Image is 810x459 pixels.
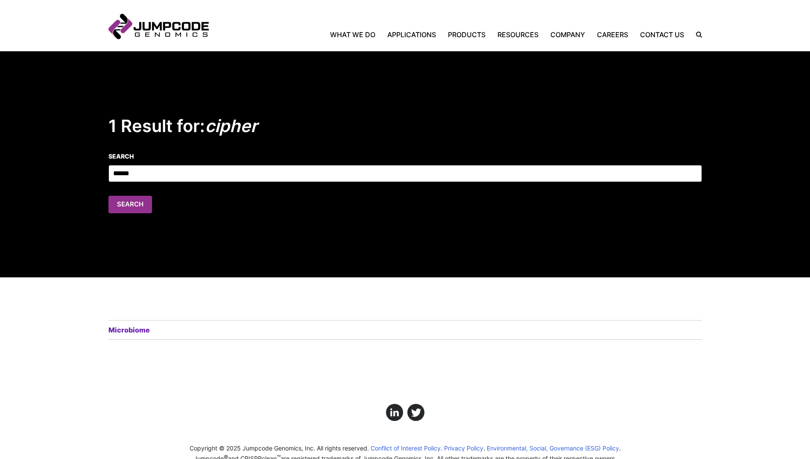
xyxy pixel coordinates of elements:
[209,29,690,40] nav: Primary Navigation
[108,152,702,161] label: Search
[371,444,442,452] a: Conflict of Interest Policy
[407,404,424,421] a: Click here to view us on Twitter
[487,444,621,452] a: Environmental, Social, Governance (ESG) Policy
[491,29,544,40] a: Resources
[330,29,381,40] a: What We Do
[386,404,403,421] a: Click here to view us on LinkedIn
[381,29,442,40] a: Applications
[634,29,690,40] a: Contact Us
[690,32,702,38] label: Search the site.
[205,115,257,136] em: cipher
[444,444,485,452] a: Privacy Policy
[591,29,634,40] a: Careers
[108,325,152,335] a: Microbiome
[544,29,591,40] a: Company
[108,196,152,213] button: Search
[190,444,369,452] span: Copyright © 2025 Jumpcode Genomics, Inc. All rights reserved.
[442,29,491,40] a: Products
[108,115,702,137] h2: 1 Result for:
